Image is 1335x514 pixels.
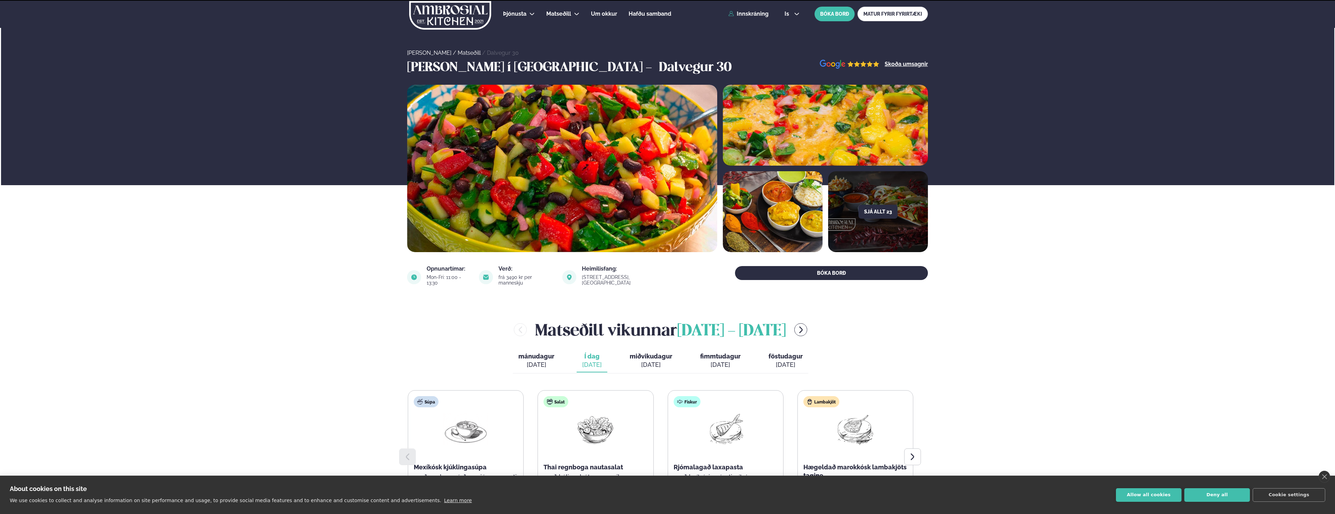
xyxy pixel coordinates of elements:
[1184,488,1250,502] button: Deny all
[414,396,438,407] div: Súpa
[674,473,778,490] p: með hvítvíni, spínati, sítrónu, [PERSON_NAME] svörtum pipar (D)
[723,171,823,252] img: image alt
[503,10,526,17] span: Þjónusta
[535,318,786,341] h2: Matseðill vikunnar
[582,352,602,361] span: Í dag
[443,413,488,445] img: Soup.png
[427,274,471,286] div: Mon-Fri: 11:00 - 13:30
[624,349,678,372] button: miðvikudagur [DATE]
[444,498,472,503] a: Learn more
[674,463,743,471] span: Rjómalagað laxapasta
[629,10,671,17] span: Hafðu samband
[630,353,672,360] span: miðvikudagur
[427,266,471,272] div: Opnunartímar:
[503,10,526,18] a: Þjónusta
[591,10,617,18] a: Um okkur
[453,50,458,56] span: /
[407,270,421,284] img: image alt
[582,274,674,286] div: [STREET_ADDRESS], [GEOGRAPHIC_DATA]
[1116,488,1182,502] button: Allow all cookies
[582,266,674,272] div: Heimilisfang:
[546,10,571,18] a: Matseðill
[487,50,519,56] a: Dalvegur 30
[785,11,791,17] span: is
[482,50,487,56] span: /
[807,399,812,405] img: Lamb.svg
[695,349,746,372] button: fimmtudagur [DATE]
[513,349,560,372] button: mánudagur [DATE]
[408,1,492,30] img: logo
[518,353,554,360] span: mánudagur
[728,11,768,17] a: Innskráning
[10,498,441,503] p: We use cookies to collect and analyse information on site performance and usage, to provide socia...
[479,270,493,284] img: image alt
[700,353,741,360] span: fimmtudagur
[885,61,928,67] a: Skoða umsagnir
[407,60,655,76] h3: [PERSON_NAME] í [GEOGRAPHIC_DATA] -
[10,485,87,492] strong: About cookies on this site
[659,60,732,76] h3: Dalvegur 30
[735,266,928,280] button: BÓKA BORÐ
[857,7,928,21] a: MATUR FYRIR FYRIRTÆKI
[573,413,618,445] img: Salad.png
[677,399,683,405] img: fish.svg
[700,361,741,369] div: [DATE]
[630,361,672,369] div: [DATE]
[414,473,518,490] p: með nachos, sýrðum rjóma og osti (D) (G)
[458,50,481,56] a: Matseðill
[582,279,674,287] a: link
[582,361,602,369] div: [DATE]
[723,85,928,166] img: image alt
[518,361,554,369] div: [DATE]
[514,323,527,336] button: menu-btn-left
[562,270,576,284] img: image alt
[794,323,807,336] button: menu-btn-right
[1253,488,1325,502] button: Cookie settings
[498,266,554,272] div: Verð:
[543,473,647,490] p: með káli, gulrótum, papriku og engifer hunangs dressingu
[543,463,623,471] span: Thai regnboga nautasalat
[498,274,554,286] div: frá 3490 kr per manneskju
[779,11,805,17] button: is
[591,10,617,17] span: Um okkur
[417,399,423,405] img: soup.svg
[1319,471,1330,483] a: close
[677,324,786,339] span: [DATE] - [DATE]
[407,85,717,252] img: image alt
[629,10,671,18] a: Hafðu samband
[543,396,568,407] div: Salat
[820,60,879,69] img: image alt
[803,463,907,479] span: Hægeldað marokkósk lambakjöts tagine
[768,361,803,369] div: [DATE]
[547,399,553,405] img: salad.svg
[833,413,878,445] img: Lamb-Meat.png
[674,396,700,407] div: Fiskur
[407,50,451,56] a: [PERSON_NAME]
[577,349,607,372] button: Í dag [DATE]
[768,353,803,360] span: föstudagur
[703,413,748,445] img: Fish.png
[546,10,571,17] span: Matseðill
[858,205,898,219] button: Sjá allt 23
[803,396,839,407] div: Lambakjöt
[763,349,808,372] button: föstudagur [DATE]
[815,7,855,21] button: BÓKA BORÐ
[414,463,487,471] span: Mexíkósk kjúklingasúpa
